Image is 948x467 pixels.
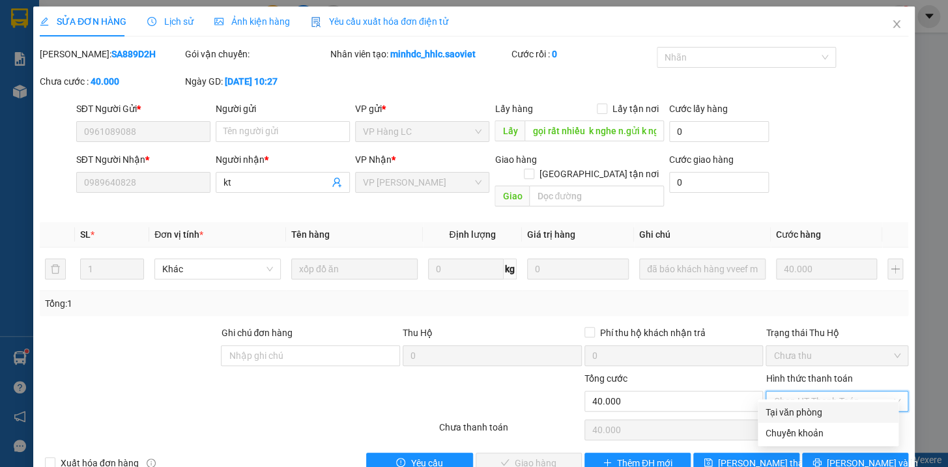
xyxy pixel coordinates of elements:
input: Ghi Chú [639,259,766,279]
span: Định lượng [449,229,495,240]
div: Tổng: 1 [45,296,367,311]
div: Tại văn phòng [766,405,891,419]
span: Giá trị hàng [527,229,575,240]
b: Sao Việt [79,31,159,52]
span: close [891,19,902,29]
span: Lấy tận nơi [607,102,664,116]
span: VP Nhận [355,154,392,165]
span: Chưa thu [773,346,900,365]
div: Gói vận chuyển: [185,47,328,61]
div: Người gửi [216,102,350,116]
span: Lấy hàng [495,104,532,114]
div: Chưa thanh toán [438,420,583,443]
b: [DOMAIN_NAME] [174,10,315,32]
div: Cước rồi : [511,47,654,61]
input: Cước lấy hàng [669,121,769,142]
button: delete [45,259,66,279]
label: Cước lấy hàng [669,104,728,114]
input: Ghi chú đơn hàng [221,345,400,366]
button: Close [878,7,915,43]
span: VP Gia Lâm [363,173,481,192]
span: SỬA ĐƠN HÀNG [40,16,126,27]
span: Ảnh kiện hàng [214,16,290,27]
span: Chọn HT Thanh Toán [773,391,900,411]
div: Chuyển khoản [766,426,891,440]
span: Cước hàng [776,229,821,240]
input: VD: Bàn, Ghế [291,259,418,279]
div: Trạng thái Thu Hộ [766,326,908,340]
b: SA889D2H [111,49,156,59]
span: user-add [332,177,342,188]
span: Tổng cước [584,373,627,384]
div: VP gửi [355,102,489,116]
span: Đơn vị tính [154,229,203,240]
div: Người nhận [216,152,350,167]
span: Lấy [495,120,524,141]
img: icon [311,17,321,27]
input: Cước giao hàng [669,172,769,193]
th: Ghi chú [634,222,771,248]
button: plus [887,259,903,279]
span: Thu Hộ [403,328,433,338]
div: [PERSON_NAME]: [40,47,182,61]
span: edit [40,17,49,26]
span: Lịch sử [147,16,194,27]
b: minhdc_hhlc.saoviet [390,49,476,59]
img: logo.jpg [7,10,72,76]
input: Dọc đường [524,120,664,141]
label: Ghi chú đơn hàng [221,328,293,338]
input: Dọc đường [529,186,664,206]
input: 0 [527,259,629,279]
span: kg [504,259,517,279]
div: Chưa cước : [40,74,182,89]
span: [GEOGRAPHIC_DATA] tận nơi [534,167,664,181]
div: SĐT Người Nhận [76,152,210,167]
b: [DATE] 10:27 [225,76,278,87]
label: Hình thức thanh toán [766,373,852,384]
span: Tên hàng [291,229,330,240]
b: 0 [552,49,557,59]
input: 0 [776,259,878,279]
span: picture [214,17,223,26]
div: Ngày GD: [185,74,328,89]
span: Khác [162,259,273,279]
h2: GYVU2YRJ [7,76,105,97]
div: SĐT Người Gửi [76,102,210,116]
span: VP Hàng LC [363,122,481,141]
label: Cước giao hàng [669,154,734,165]
span: Yêu cầu xuất hóa đơn điện tử [311,16,448,27]
div: Nhân viên tạo: [330,47,510,61]
b: 40.000 [91,76,119,87]
span: clock-circle [147,17,156,26]
span: SL [80,229,91,240]
span: Giao [495,186,529,206]
span: Phí thu hộ khách nhận trả [595,326,711,340]
h1: Giao dọc đường [68,76,240,165]
span: Giao hàng [495,154,536,165]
